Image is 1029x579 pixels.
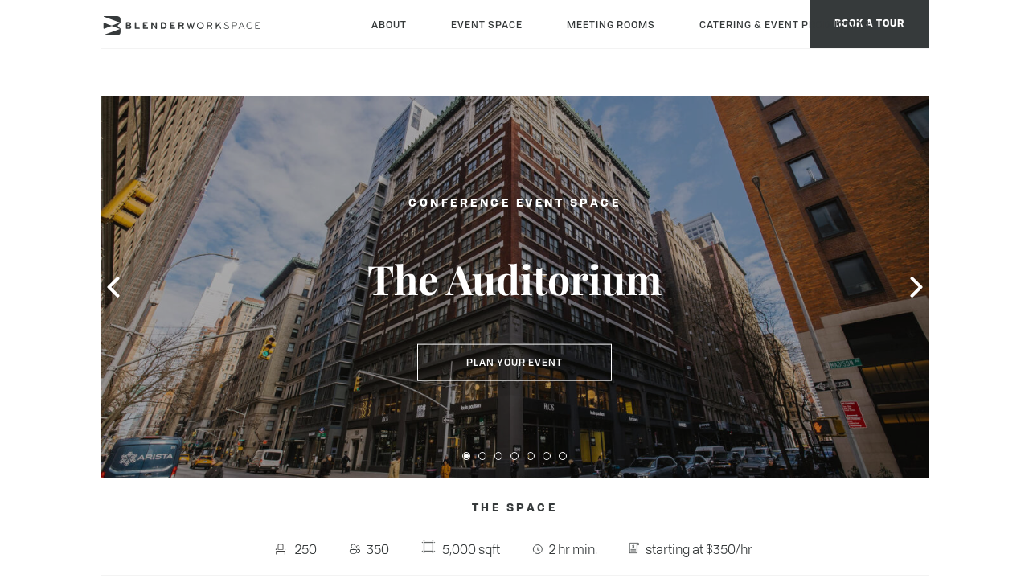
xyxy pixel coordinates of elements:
[417,344,612,381] button: Plan Your Event
[330,194,699,214] h2: Conference Event Space
[545,536,601,562] span: 2 hr min.
[330,254,699,304] h3: The Auditorium
[642,536,756,562] span: starting at $350/hr
[291,536,321,562] span: 250
[438,536,504,562] span: 5,000 sqft
[363,536,394,562] span: 350
[101,493,929,524] h4: The Space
